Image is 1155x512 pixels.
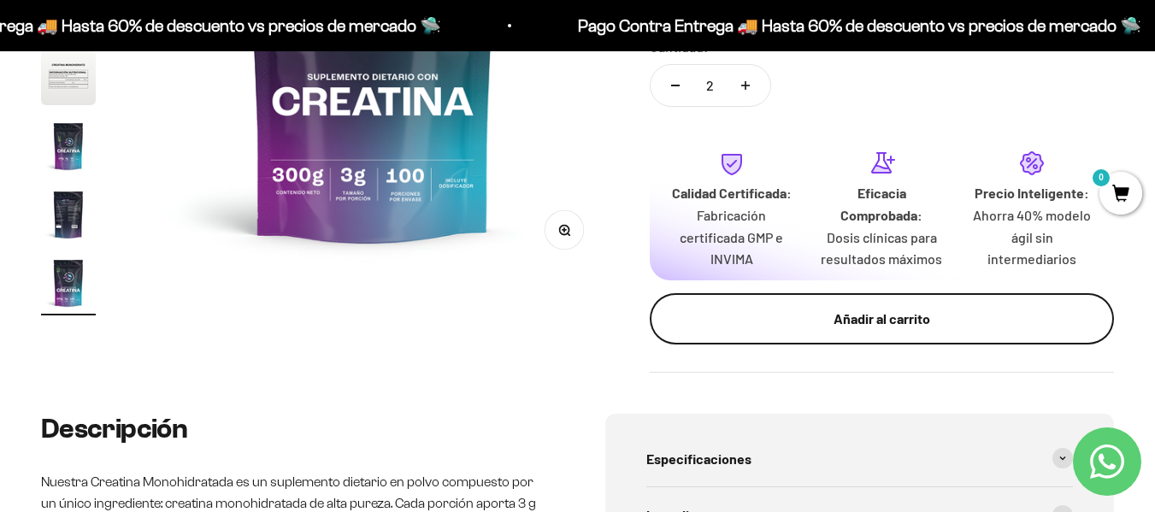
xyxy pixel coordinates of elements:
[672,185,792,201] strong: Calidad Certificada:
[721,65,770,106] button: Aumentar cantidad
[41,119,96,179] button: Ir al artículo 7
[651,65,700,106] button: Reducir cantidad
[41,256,96,315] button: Ir al artículo 9
[41,187,96,247] button: Ir al artículo 8
[646,448,751,470] span: Especificaciones
[573,12,1136,39] p: Pago Contra Entrega 🚚 Hasta 60% de descuento vs precios de mercado 🛸
[970,204,1093,270] p: Ahorra 40% modelo ágil sin intermediarios
[646,431,1074,487] summary: Especificaciones
[650,293,1114,344] button: Añadir al carrito
[1099,185,1142,204] a: 0
[975,185,1089,201] strong: Precio Inteligente:
[41,256,96,310] img: Creatina Monohidrato
[1091,168,1111,188] mark: 0
[821,227,944,270] p: Dosis clínicas para resultados máximos
[41,50,96,110] button: Ir al artículo 6
[41,414,551,444] h2: Descripción
[41,119,96,174] img: Creatina Monohidrato
[840,185,922,223] strong: Eficacia Comprobada:
[684,308,1080,330] div: Añadir al carrito
[670,204,793,270] p: Fabricación certificada GMP e INVIMA
[41,50,96,105] img: Creatina Monohidrato
[41,187,96,242] img: Creatina Monohidrato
